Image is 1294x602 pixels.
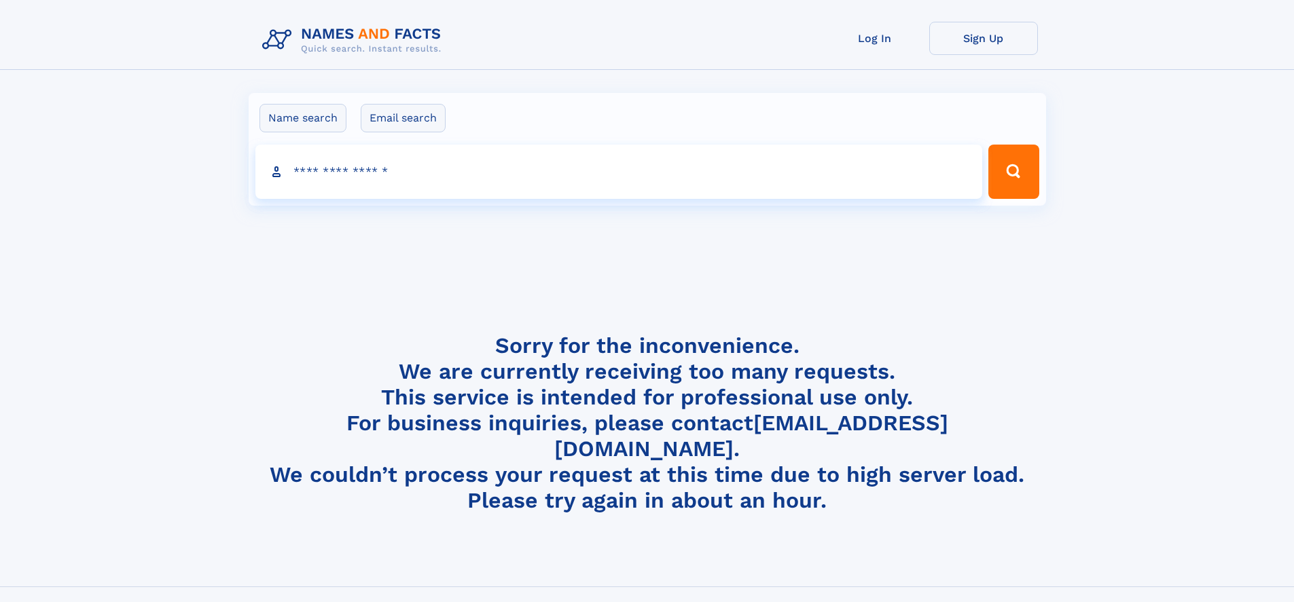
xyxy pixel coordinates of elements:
[259,104,346,132] label: Name search
[929,22,1038,55] a: Sign Up
[361,104,446,132] label: Email search
[257,333,1038,514] h4: Sorry for the inconvenience. We are currently receiving too many requests. This service is intend...
[255,145,983,199] input: search input
[988,145,1039,199] button: Search Button
[821,22,929,55] a: Log In
[257,22,452,58] img: Logo Names and Facts
[554,410,948,462] a: [EMAIL_ADDRESS][DOMAIN_NAME]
